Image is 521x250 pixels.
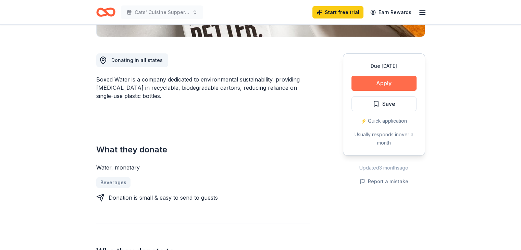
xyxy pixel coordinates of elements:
h2: What they donate [96,144,310,155]
button: Save [351,96,417,111]
a: Earn Rewards [366,6,415,18]
span: Save [382,99,395,108]
a: Home [96,4,115,20]
button: Report a mistake [360,177,408,186]
div: Due [DATE] [351,62,417,70]
button: Cats' Cuisine Supper Club [121,5,203,19]
a: Beverages [96,177,131,188]
span: Cats' Cuisine Supper Club [135,8,189,16]
div: Boxed Water is a company dedicated to environmental sustainability, providing [MEDICAL_DATA] in r... [96,75,310,100]
span: Donating in all states [111,57,163,63]
div: ⚡️ Quick application [351,117,417,125]
div: Usually responds in over a month [351,130,417,147]
div: Updated 3 months ago [343,164,425,172]
a: Start free trial [312,6,363,18]
div: Water, monetary [96,163,310,172]
button: Apply [351,76,417,91]
div: Donation is small & easy to send to guests [109,193,218,202]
